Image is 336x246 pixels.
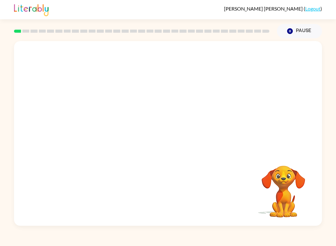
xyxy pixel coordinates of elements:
[14,2,49,16] img: Literably
[277,24,322,38] button: Pause
[252,156,315,218] video: Your browser must support playing .mp4 files to use Literably. Please try using another browser.
[224,6,304,12] span: [PERSON_NAME] [PERSON_NAME]
[305,6,320,12] a: Logout
[224,6,322,12] div: ( )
